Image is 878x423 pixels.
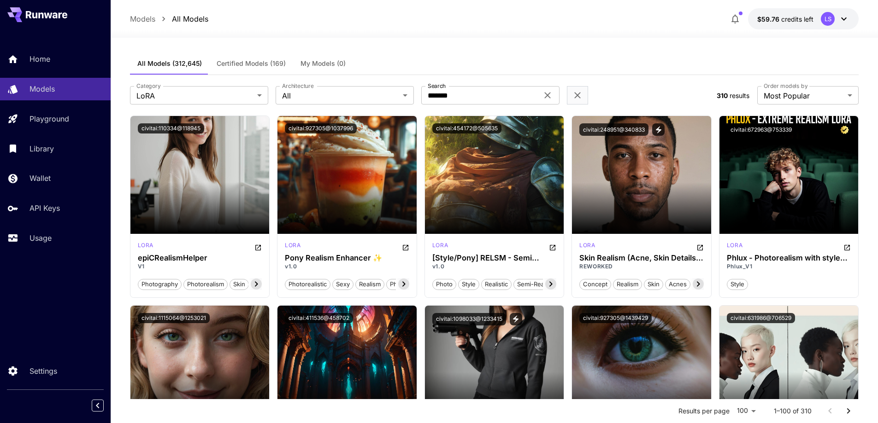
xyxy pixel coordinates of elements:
p: v1.0 [285,262,409,271]
p: API Keys [29,203,60,214]
p: lora [432,241,448,249]
h3: epiCRealismHelper [138,254,262,262]
button: realistic [481,278,512,290]
button: civitai:927305@1037996 [285,123,357,133]
span: skin [230,280,248,289]
span: My Models (0) [301,59,346,68]
div: LS [821,12,835,26]
p: Results per page [678,406,730,416]
button: civitai:672963@753339 [727,123,796,136]
h3: [Style/Pony] RELSM - Semi Realism✨ [432,254,557,262]
div: Pony [432,241,448,252]
span: style [459,280,479,289]
button: Open in CivitAI [549,241,556,252]
button: Clear filters (1) [572,90,583,101]
button: style [727,278,748,290]
p: v1.0 [432,262,557,271]
button: civitai:110334@118945 [138,123,204,133]
button: style [458,278,479,290]
button: Collapse sidebar [92,400,104,411]
button: Go to next page [839,402,858,420]
span: realism [613,280,642,289]
button: civitai:454172@505635 [432,123,501,133]
div: SDXL 1.0 [579,241,595,252]
span: photorealism [184,280,227,289]
h3: Skin Realism (Acne, Skin Details, Imperfections) SDXL [579,254,704,262]
button: $59.75929LS [748,8,859,29]
button: civitai:248951@340833 [579,123,648,136]
p: lora [727,241,742,249]
div: Pony [285,241,301,252]
button: View trigger words [510,313,522,325]
button: skin [230,278,249,290]
span: sexy [333,280,353,289]
button: realism [613,278,642,290]
p: Usage [29,232,52,243]
span: realistic [482,280,511,289]
p: Library [29,143,54,154]
button: concept [579,278,611,290]
span: skin [644,280,663,289]
button: skin [644,278,663,290]
span: LoRA [136,90,253,101]
button: photography [138,278,182,290]
button: photo [432,278,456,290]
label: Category [136,82,161,90]
span: Certified Models (169) [217,59,286,68]
div: 100 [733,404,759,417]
div: SD 1.5 [138,241,153,252]
button: photorealistic [285,278,330,290]
h3: Pony Realism Enhancer ✨ [285,254,409,262]
button: photo [386,278,410,290]
label: Search [428,82,446,90]
div: $59.75929 [757,14,813,24]
label: Architecture [282,82,313,90]
p: Models [29,83,55,94]
button: civitai:411536@458702 [285,313,353,323]
p: lora [579,241,595,249]
button: Certified Model – Vetted for best performance and includes a commercial license. [838,123,851,136]
button: realism [355,278,384,290]
button: Open in CivitAI [254,241,262,252]
span: concept [580,280,611,289]
span: 310 [717,92,728,99]
nav: breadcrumb [130,13,208,24]
label: Order models by [764,82,807,90]
span: photography [138,280,181,289]
p: Settings [29,365,57,377]
button: View trigger words [652,123,665,136]
button: sexy [332,278,354,290]
span: realism [356,280,384,289]
span: $59.76 [757,15,781,23]
button: photorealism [183,278,228,290]
span: photo [387,280,410,289]
button: Open in CivitAI [696,241,704,252]
p: Wallet [29,173,51,184]
p: 1–100 of 310 [774,406,812,416]
button: Open in CivitAI [843,241,851,252]
p: Home [29,53,50,64]
p: Playground [29,113,69,124]
span: photorealistic [285,280,330,289]
button: acnes [665,278,690,290]
button: civitai:631986@706529 [727,313,795,323]
span: acnes [666,280,690,289]
p: Phlux_V1 [727,262,851,271]
span: style [727,280,748,289]
span: All Models (312,645) [137,59,202,68]
span: Most Popular [764,90,844,101]
a: Models [130,13,155,24]
h3: Phlux - Photorealism with style (incredible texture and lighting) [727,254,851,262]
p: lora [138,241,153,249]
button: civitai:1115064@1253021 [138,313,210,323]
span: results [730,92,749,99]
button: Open in CivitAI [402,241,409,252]
div: Collapse sidebar [99,397,111,414]
span: photo [433,280,456,289]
